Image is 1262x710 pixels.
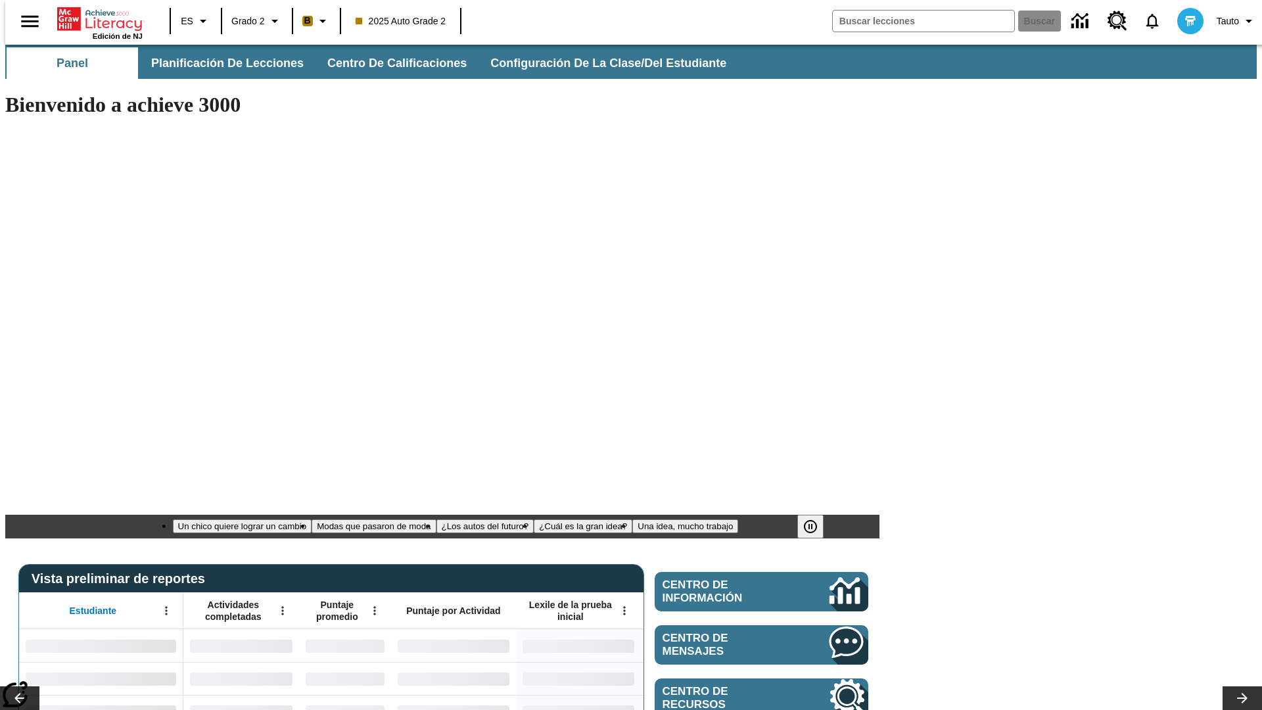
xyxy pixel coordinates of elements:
[797,515,824,538] button: Pausar
[175,9,217,33] button: Lenguaje: ES, Selecciona un idioma
[32,571,212,586] span: Vista preliminar de reportes
[436,519,534,533] button: Diapositiva 3 ¿Los autos del futuro?
[833,11,1014,32] input: Buscar campo
[655,572,868,611] a: Centro de información
[11,2,49,41] button: Abrir el menú lateral
[327,56,467,71] span: Centro de calificaciones
[299,662,391,695] div: Sin datos,
[1169,4,1211,38] button: Escoja un nuevo avatar
[181,14,193,28] span: ES
[226,9,288,33] button: Grado: Grado 2, Elige un grado
[1217,14,1239,28] span: Tauto
[1211,9,1262,33] button: Perfil/Configuración
[1100,3,1135,39] a: Centro de recursos, Se abrirá en una pestaña nueva.
[70,605,117,617] span: Estudiante
[5,47,738,79] div: Subbarra de navegación
[317,47,477,79] button: Centro de calificaciones
[5,93,879,117] h1: Bienvenido a achieve 3000
[183,662,299,695] div: Sin datos,
[1177,8,1204,34] img: avatar image
[632,519,738,533] button: Diapositiva 5 Una idea, mucho trabajo
[57,56,88,71] span: Panel
[7,47,138,79] button: Panel
[523,599,619,623] span: Lexile de la prueba inicial
[183,629,299,662] div: Sin datos,
[797,515,837,538] div: Pausar
[356,14,446,28] span: 2025 Auto Grade 2
[1223,686,1262,710] button: Carrusel de lecciones, seguir
[173,519,312,533] button: Diapositiva 1 Un chico quiere lograr un cambio
[141,47,314,79] button: Planificación de lecciones
[299,629,391,662] div: Sin datos,
[534,519,632,533] button: Diapositiva 4 ¿Cuál es la gran idea?
[1063,3,1100,39] a: Centro de información
[480,47,737,79] button: Configuración de la clase/del estudiante
[190,599,277,623] span: Actividades completadas
[156,601,176,621] button: Abrir menú
[57,5,143,40] div: Portada
[615,601,634,621] button: Abrir menú
[663,579,785,605] span: Centro de información
[151,56,304,71] span: Planificación de lecciones
[312,519,436,533] button: Diapositiva 2 Modas que pasaron de moda
[663,632,790,658] span: Centro de mensajes
[655,625,868,665] a: Centro de mensajes
[93,32,143,40] span: Edición de NJ
[1135,4,1169,38] a: Notificaciones
[304,12,311,29] span: B
[490,56,726,71] span: Configuración de la clase/del estudiante
[365,601,385,621] button: Abrir menú
[5,45,1257,79] div: Subbarra de navegación
[406,605,500,617] span: Puntaje por Actividad
[297,9,336,33] button: Boost El color de la clase es anaranjado claro. Cambiar el color de la clase.
[231,14,265,28] span: Grado 2
[273,601,292,621] button: Abrir menú
[306,599,369,623] span: Puntaje promedio
[57,6,143,32] a: Portada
